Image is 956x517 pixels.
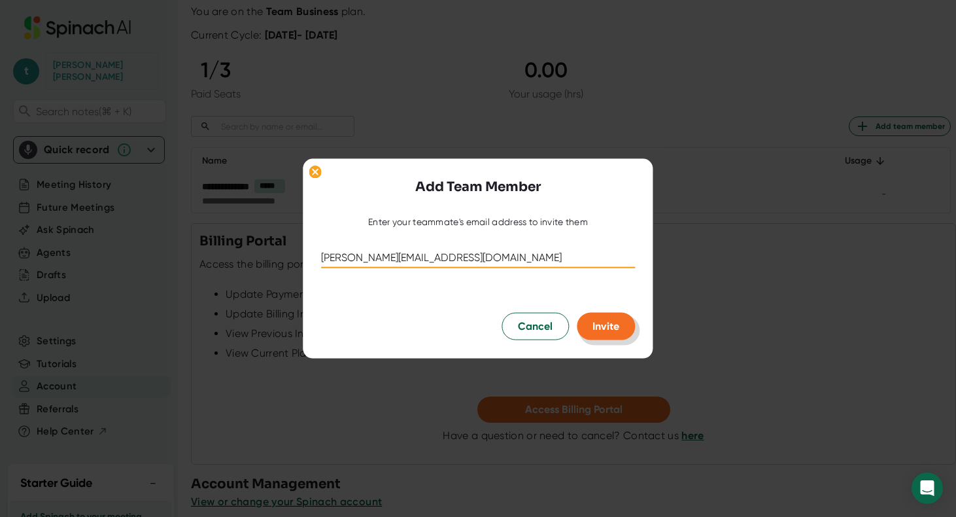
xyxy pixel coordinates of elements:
[415,177,541,196] h3: Add Team Member
[577,313,635,340] button: Invite
[518,319,553,334] span: Cancel
[321,247,635,268] input: kale@acme.co
[912,472,943,504] div: Open Intercom Messenger
[368,216,588,228] div: Enter your teammate's email address to invite them
[592,320,619,332] span: Invite
[502,313,569,340] button: Cancel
